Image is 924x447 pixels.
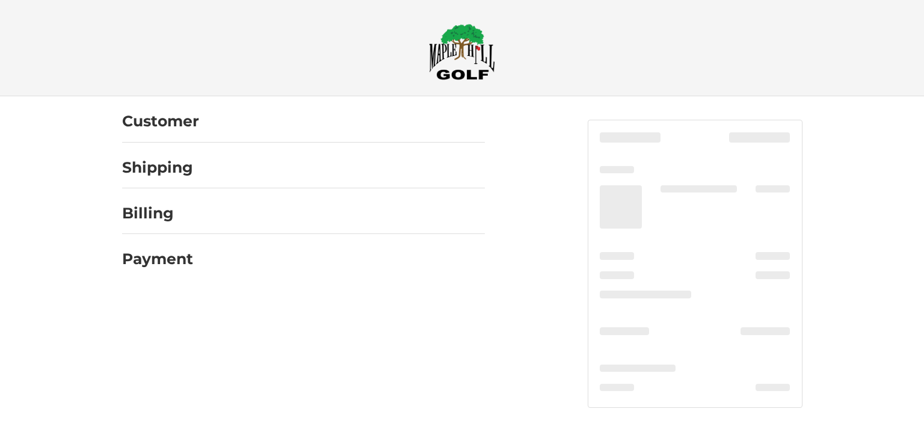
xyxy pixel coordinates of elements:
[122,112,199,131] h2: Customer
[122,158,193,177] h2: Shipping
[429,23,495,80] img: Maple Hill Golf
[122,250,193,268] h2: Payment
[122,204,192,223] h2: Billing
[825,415,924,447] iframe: Google Customer Reviews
